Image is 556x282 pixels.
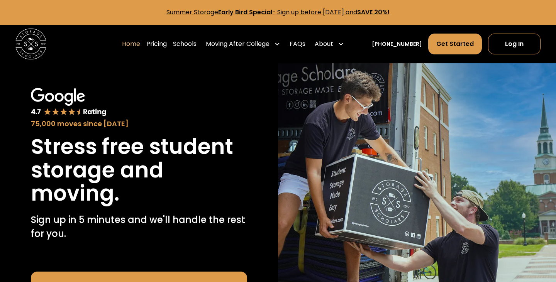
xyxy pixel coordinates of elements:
[166,8,390,17] a: Summer StorageEarly Bird Special- Sign up before [DATE] andSAVE 20%!
[290,33,305,55] a: FAQs
[206,39,270,49] div: Moving After College
[31,135,247,205] h1: Stress free student storage and moving.
[173,33,197,55] a: Schools
[428,34,482,54] a: Get Started
[315,39,333,49] div: About
[122,33,140,55] a: Home
[357,8,390,17] strong: SAVE 20%!
[488,34,541,54] a: Log In
[31,213,247,241] p: Sign up in 5 minutes and we'll handle the rest for you.
[146,33,167,55] a: Pricing
[31,118,247,129] div: 75,000 moves since [DATE]
[31,88,107,117] img: Google 4.7 star rating
[372,40,422,48] a: [PHONE_NUMBER]
[15,29,46,59] img: Storage Scholars main logo
[218,8,272,17] strong: Early Bird Special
